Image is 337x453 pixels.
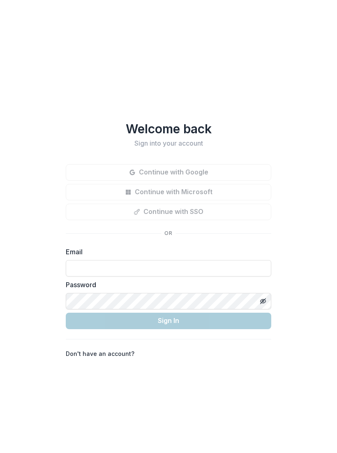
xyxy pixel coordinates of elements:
[66,313,271,329] button: Sign In
[66,247,266,257] label: Email
[256,295,270,308] button: Toggle password visibility
[66,349,134,358] p: Don't have an account?
[66,164,271,181] button: Continue with Google
[66,121,271,136] h1: Welcome back
[66,204,271,220] button: Continue with SSO
[66,139,271,147] h2: Sign into your account
[66,184,271,200] button: Continue with Microsoft
[66,280,266,290] label: Password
